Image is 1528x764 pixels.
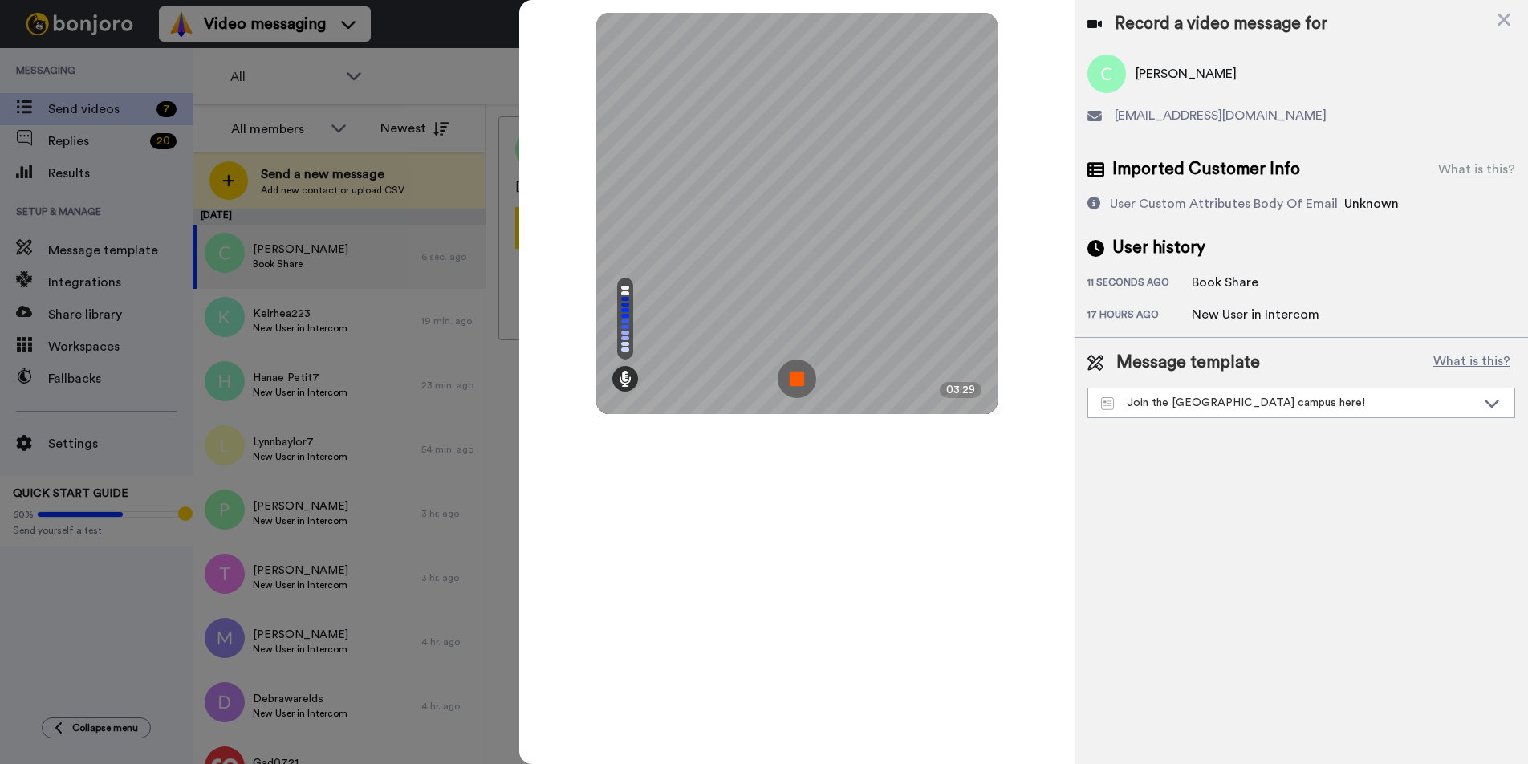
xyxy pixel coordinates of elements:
[1438,160,1515,179] div: What is this?
[1192,305,1319,324] div: New User in Intercom
[1087,276,1192,292] div: 11 seconds ago
[1192,273,1272,292] div: Book Share
[1115,106,1327,125] span: [EMAIL_ADDRESS][DOMAIN_NAME]
[1344,197,1399,210] span: Unknown
[1428,351,1515,375] button: What is this?
[1110,194,1338,213] div: User Custom Attributes Body Of Email
[1112,157,1300,181] span: Imported Customer Info
[1087,308,1192,324] div: 17 hours ago
[1116,351,1260,375] span: Message template
[778,360,816,398] img: ic_record_stop.svg
[1101,397,1115,410] img: Message-temps.svg
[940,382,981,398] div: 03:29
[1101,395,1476,411] div: Join the [GEOGRAPHIC_DATA] campus here!
[1112,236,1205,260] span: User history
